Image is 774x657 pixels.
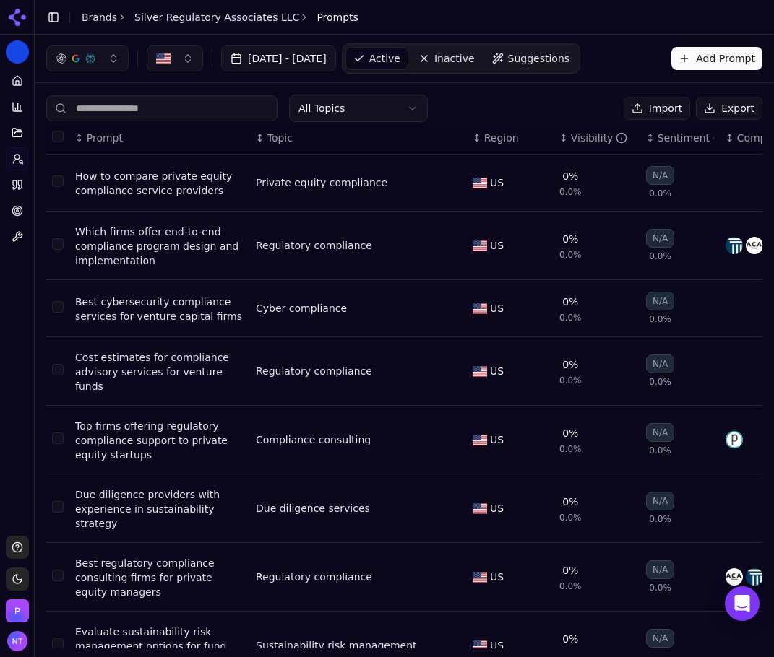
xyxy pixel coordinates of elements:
a: Suggestions [485,47,577,70]
span: 0.0% [649,251,671,262]
div: ↕Sentiment [646,131,714,145]
div: 0% [562,169,578,183]
nav: breadcrumb [82,10,358,25]
button: Open organization switcher [6,599,29,622]
button: Select row 2 [52,238,64,250]
span: US [490,175,504,190]
img: US flag [473,435,487,445]
button: Select row 4 [52,364,64,375]
span: Inactive [434,51,475,66]
img: fti consulting [746,568,763,586]
img: US flag [473,503,487,514]
span: 0.0% [649,188,671,199]
button: Select all rows [52,131,64,142]
a: Cyber compliance [256,301,347,316]
button: Select row 8 [52,638,64,650]
span: 0.0% [649,445,671,456]
div: ↕Prompt [75,131,244,145]
img: US [156,51,171,66]
span: 0.0% [649,582,671,593]
div: N/A [646,166,674,185]
img: US flag [473,572,487,583]
span: 0.0% [559,312,582,323]
img: US flag [473,640,487,651]
div: ↕Visibility [559,131,635,145]
a: How to compare private equity compliance service providers [75,169,244,198]
div: N/A [646,423,674,442]
th: sentiment [640,122,720,155]
span: US [490,432,504,447]
img: aca group [726,568,743,586]
span: US [490,238,504,253]
div: Best regulatory compliance consulting firms for private equity managers [75,556,244,599]
div: 0% [562,495,578,509]
div: 0% [562,357,578,372]
a: Regulatory compliance [256,238,372,253]
button: Current brand: Silver Regulatory Associates LLC [6,40,29,64]
div: 0% [562,426,578,440]
span: 0.0% [559,580,582,592]
span: 0.0% [559,512,582,523]
span: US [490,501,504,515]
span: Active [369,51,400,66]
button: Select row 6 [52,501,64,513]
button: Import [624,97,690,120]
button: Select row 3 [52,301,64,313]
div: 0% [562,632,578,646]
span: Prompt [87,131,123,145]
div: Visibility [571,131,628,145]
div: Due diligence services [256,501,370,515]
a: Inactive [411,47,482,70]
div: Open Intercom Messenger [725,586,760,621]
img: US flag [473,178,487,188]
span: US [490,638,504,653]
div: Compliance consulting [256,432,371,447]
img: protiviti [726,431,743,448]
div: N/A [646,629,674,648]
div: N/A [646,560,674,579]
div: N/A [646,292,674,310]
span: Topic [267,131,293,145]
div: 0% [562,295,578,309]
div: N/A [646,229,674,248]
span: Suggestions [508,51,570,66]
button: Add Prompt [671,47,762,70]
div: ↕Region [473,131,548,145]
a: Due diligence providers with experience in sustainability strategy [75,487,244,531]
img: Silver Regulatory Associates LLC [6,40,29,64]
span: 0.0% [559,249,582,261]
img: Perrill [6,599,29,622]
span: 0.0% [559,443,582,455]
a: Private equity compliance [256,175,387,190]
button: Open user button [7,631,27,651]
div: Sustainability risk management [256,638,417,653]
img: fti consulting [726,237,743,254]
span: US [490,570,504,584]
a: Top firms offering regulatory compliance support to private equity startups [75,419,244,462]
span: Region [484,131,519,145]
div: Cost estimates for compliance advisory services for venture funds [75,350,244,393]
a: Regulatory compliance [256,364,372,378]
div: N/A [646,354,674,373]
span: 0.0% [559,186,582,198]
div: 0% [562,232,578,246]
button: [DATE] - [DATE] [221,45,336,71]
span: 0.0% [649,513,671,525]
img: aca group [746,237,763,254]
a: Best cybersecurity compliance services for venture capital firms [75,295,244,323]
th: Prompt [69,122,250,155]
a: Regulatory compliance [256,570,372,584]
span: Prompts [317,10,358,25]
span: US [490,301,504,316]
a: Brands [82,12,117,23]
a: Silver Regulatory Associates LLC [134,10,299,25]
a: Which firms offer end-to-end compliance program design and implementation [75,225,244,268]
